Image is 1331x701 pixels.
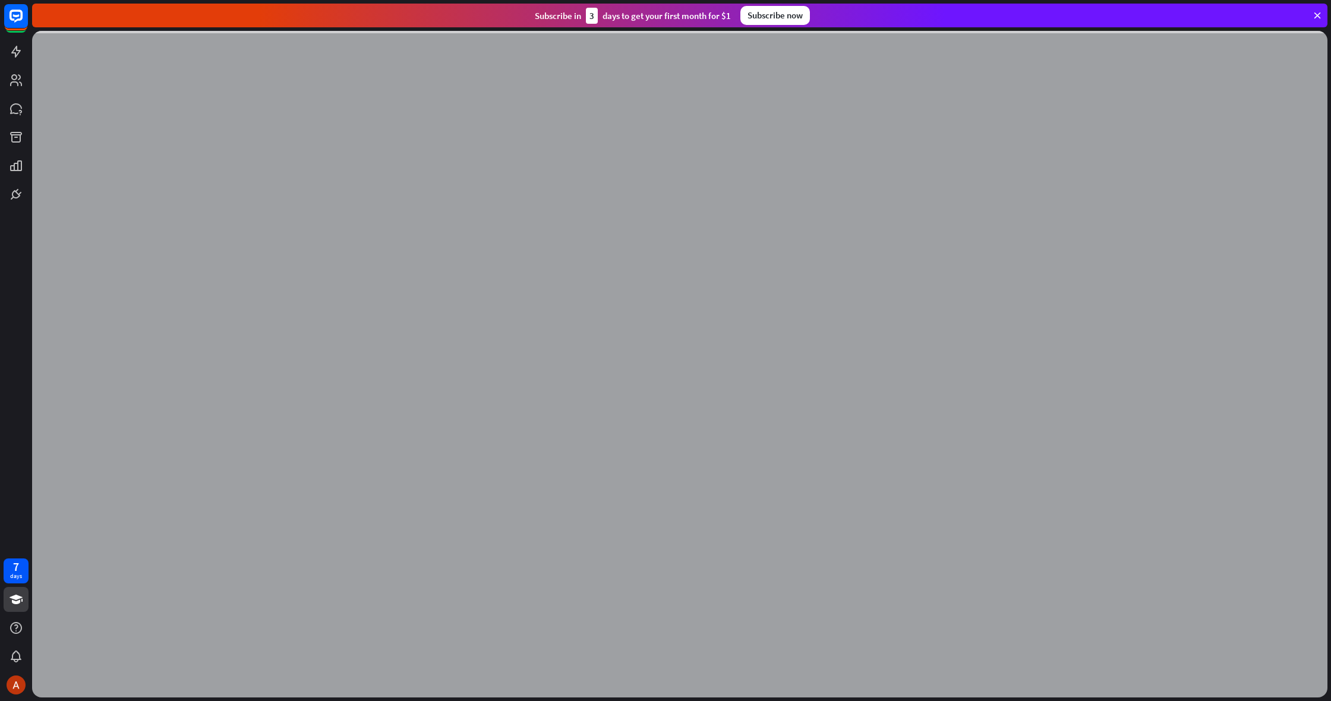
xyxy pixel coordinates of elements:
[13,561,19,572] div: 7
[740,6,810,25] div: Subscribe now
[586,8,598,24] div: 3
[10,572,22,580] div: days
[4,558,29,583] a: 7 days
[535,8,731,24] div: Subscribe in days to get your first month for $1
